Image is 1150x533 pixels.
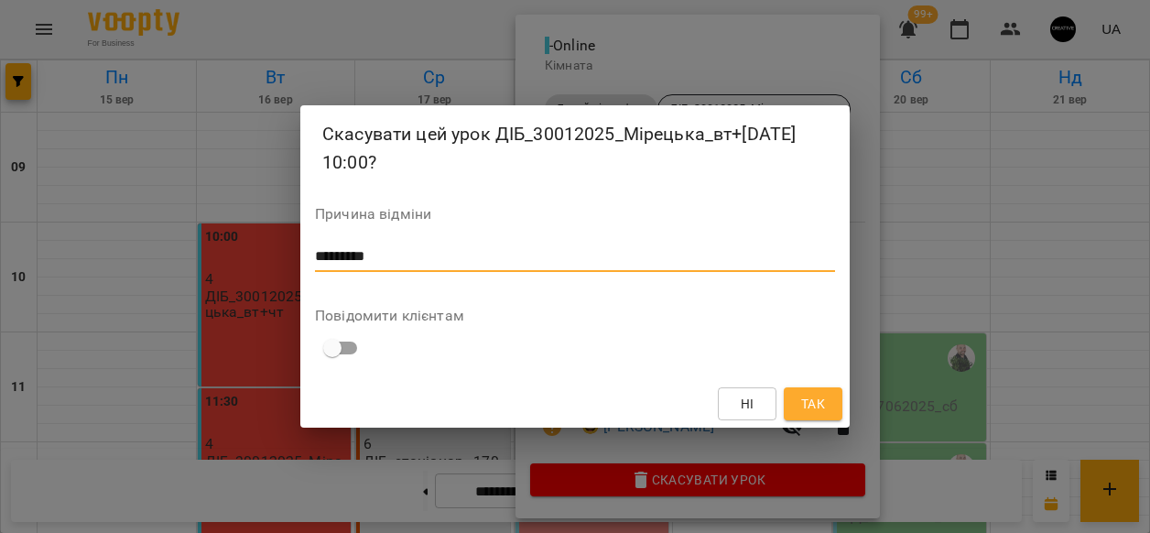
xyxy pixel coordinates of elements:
button: Ні [718,387,776,420]
span: Ні [741,393,754,415]
h2: Скасувати цей урок ДІБ_30012025_Мірецька_вт+[DATE] 10:00? [322,120,828,178]
button: Так [784,387,842,420]
span: Так [801,393,825,415]
label: Причина відміни [315,207,835,222]
label: Повідомити клієнтам [315,309,835,323]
